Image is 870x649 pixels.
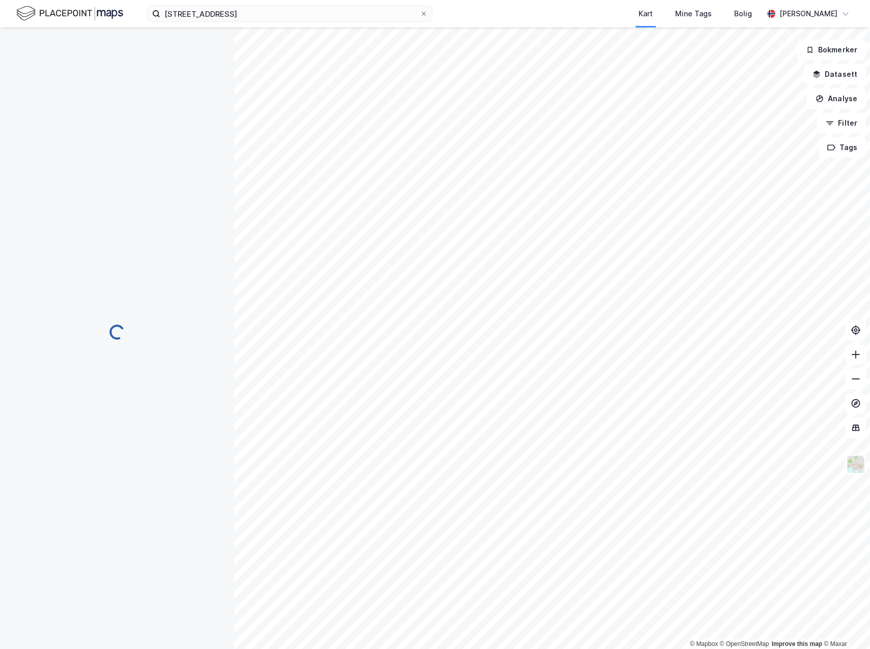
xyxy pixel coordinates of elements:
[734,8,752,20] div: Bolig
[109,324,125,340] img: spinner.a6d8c91a73a9ac5275cf975e30b51cfb.svg
[772,640,822,647] a: Improve this map
[16,5,123,22] img: logo.f888ab2527a4732fd821a326f86c7f29.svg
[807,88,866,109] button: Analyse
[804,64,866,84] button: Datasett
[779,8,837,20] div: [PERSON_NAME]
[639,8,653,20] div: Kart
[817,113,866,133] button: Filter
[819,137,866,158] button: Tags
[846,455,865,474] img: Z
[819,600,870,649] iframe: Chat Widget
[797,40,866,60] button: Bokmerker
[720,640,769,647] a: OpenStreetMap
[675,8,712,20] div: Mine Tags
[690,640,718,647] a: Mapbox
[160,6,420,21] input: Søk på adresse, matrikkel, gårdeiere, leietakere eller personer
